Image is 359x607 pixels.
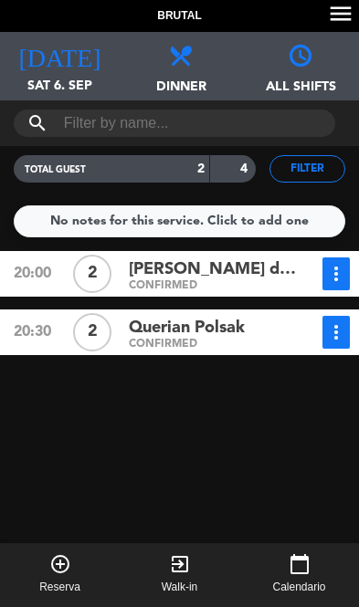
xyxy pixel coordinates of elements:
button: more_vert [322,316,350,349]
div: 20:30 [2,316,62,349]
div: 2 [73,313,111,351]
i: [DATE] [18,41,100,67]
span: Reserva [39,579,80,597]
input: Filter by name... [62,110,287,137]
i: add_circle_outline [49,553,71,575]
span: TOTAL GUEST [25,165,86,174]
i: search [26,112,48,134]
strong: 4 [240,162,251,175]
button: exit_to_appWalk-in [120,543,239,607]
i: more_vert [325,263,347,285]
span: Walk-in [162,579,198,597]
div: 20:00 [2,257,62,290]
div: 2 [73,255,111,293]
strong: 2 [197,162,205,175]
div: CONFIRMED [129,340,297,349]
div: CONFIRMED [129,282,297,290]
div: No notes for this service. Click to add one [50,211,309,232]
i: more_vert [325,321,347,343]
span: Brutal [157,7,201,26]
span: [PERSON_NAME] de la [PERSON_NAME] [129,256,297,283]
button: Filter [269,155,345,183]
span: Querian Polsak [129,315,245,341]
button: more_vert [322,257,350,290]
button: calendar_todayCalendario [239,543,359,607]
i: calendar_today [289,553,311,575]
span: Calendario [272,579,325,597]
i: exit_to_app [169,553,191,575]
